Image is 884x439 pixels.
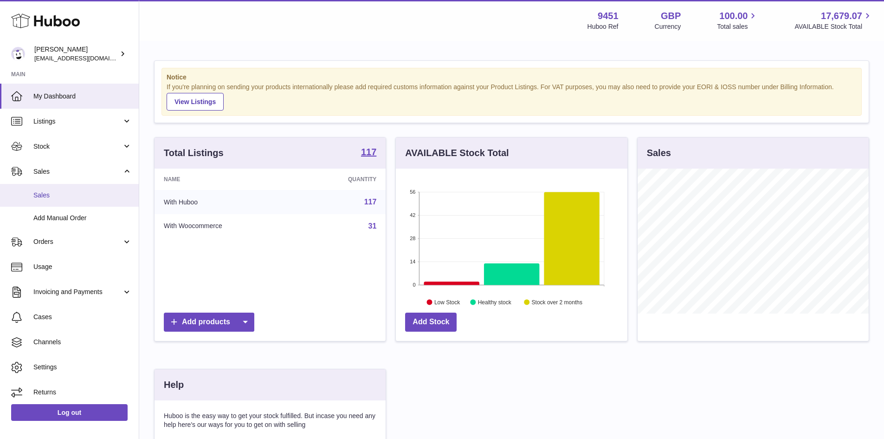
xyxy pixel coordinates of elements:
span: Settings [33,363,132,372]
span: Cases [33,313,132,321]
text: Low Stock [434,299,460,305]
span: AVAILABLE Stock Total [794,22,873,31]
span: My Dashboard [33,92,132,101]
span: Stock [33,142,122,151]
h3: Total Listings [164,147,224,159]
a: 31 [368,222,377,230]
div: [PERSON_NAME] [34,45,118,63]
a: Add Stock [405,313,457,332]
h3: Sales [647,147,671,159]
text: 28 [410,236,416,241]
td: With Woocommerce [155,214,298,238]
a: Log out [11,404,128,421]
strong: GBP [661,10,681,22]
a: View Listings [167,93,224,111]
span: Listings [33,117,122,126]
text: 0 [413,282,416,288]
a: 117 [361,147,376,158]
span: Add Manual Order [33,214,132,223]
th: Name [155,169,298,190]
span: Sales [33,191,132,200]
a: 100.00 Total sales [717,10,758,31]
a: 17,679.07 AVAILABLE Stock Total [794,10,873,31]
text: 56 [410,189,416,195]
img: internalAdmin-9451@internal.huboo.com [11,47,25,61]
strong: Notice [167,73,857,82]
span: Orders [33,237,122,246]
h3: Help [164,379,184,391]
a: Add products [164,313,254,332]
text: 14 [410,259,416,264]
text: 42 [410,212,416,218]
div: If you're planning on sending your products internationally please add required customs informati... [167,83,857,111]
span: Invoicing and Payments [33,288,122,296]
h3: AVAILABLE Stock Total [405,147,509,159]
td: With Huboo [155,190,298,214]
span: [EMAIL_ADDRESS][DOMAIN_NAME] [34,54,136,62]
span: Sales [33,167,122,176]
text: Healthy stock [478,299,512,305]
strong: 9451 [598,10,619,22]
a: 117 [364,198,377,206]
div: Huboo Ref [587,22,619,31]
span: 100.00 [719,10,748,22]
span: Total sales [717,22,758,31]
th: Quantity [298,169,386,190]
strong: 117 [361,147,376,157]
p: Huboo is the easy way to get your stock fulfilled. But incase you need any help here's our ways f... [164,412,376,429]
span: Usage [33,262,132,271]
span: Channels [33,338,132,347]
text: Stock over 2 months [532,299,582,305]
span: 17,679.07 [821,10,862,22]
div: Currency [655,22,681,31]
span: Returns [33,388,132,397]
